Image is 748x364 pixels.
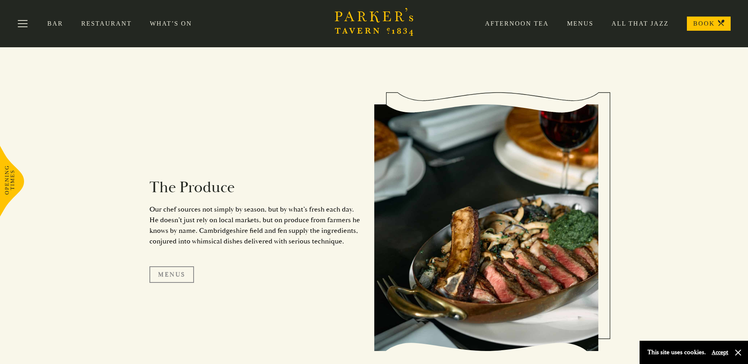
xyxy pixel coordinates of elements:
[712,349,728,356] button: Accept
[149,178,362,197] h2: The Produce
[149,204,362,247] p: Our chef sources not simply by season, but by what’s fresh each day. He doesn’t just rely on loca...
[647,347,706,358] p: This site uses cookies.
[149,266,194,283] a: Menus
[734,349,742,357] button: Close and accept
